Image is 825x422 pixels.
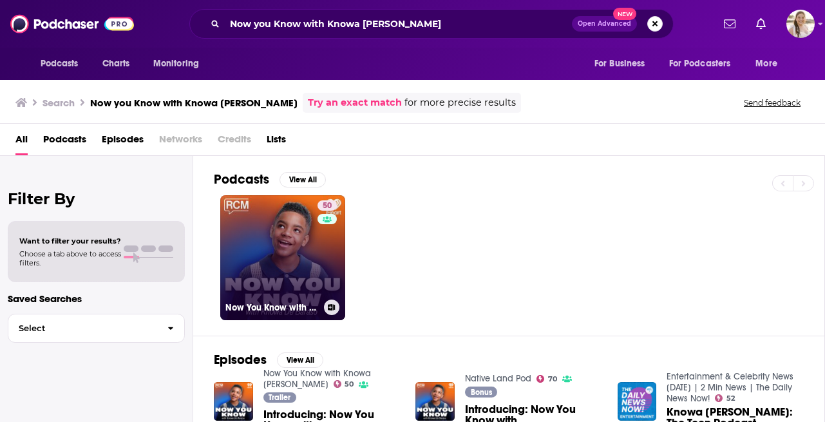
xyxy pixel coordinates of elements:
span: Credits [218,129,251,155]
button: Open AdvancedNew [572,16,637,32]
input: Search podcasts, credits, & more... [225,14,572,34]
img: User Profile [786,10,815,38]
button: Show profile menu [786,10,815,38]
a: Try an exact match [308,95,402,110]
span: New [613,8,636,20]
span: Bonus [471,388,492,396]
h2: Podcasts [214,171,269,187]
a: Charts [94,52,138,76]
span: For Podcasters [669,55,731,73]
button: View All [277,352,323,368]
span: 50 [323,200,332,213]
span: Charts [102,55,130,73]
h2: Filter By [8,189,185,208]
span: Logged in as acquavie [786,10,815,38]
span: 52 [726,396,735,401]
a: EpisodesView All [214,352,323,368]
a: Lists [267,129,286,155]
h3: Search [43,97,75,109]
div: Search podcasts, credits, & more... [189,9,674,39]
button: open menu [32,52,95,76]
a: All [15,129,28,155]
p: Saved Searches [8,293,185,305]
h3: Now you Know with Knowa [PERSON_NAME] [90,97,298,109]
span: More [755,55,777,73]
span: Monitoring [153,55,199,73]
span: For Business [594,55,645,73]
span: 50 [345,381,354,387]
a: Podcasts [43,129,86,155]
h2: Episodes [214,352,267,368]
span: Podcasts [41,55,79,73]
span: Select [8,324,157,332]
a: Episodes [102,129,144,155]
h3: Now You Know with Knowa [PERSON_NAME] [225,302,319,313]
img: Knowa De Baraso: The Teen Podcast Powerhouse [618,382,657,421]
button: open menu [746,52,793,76]
a: Show notifications dropdown [751,13,771,35]
img: Introducing: Now You Know with Knowa De Baraso [415,382,455,421]
span: Trailer [269,394,290,401]
button: open menu [661,52,750,76]
span: Open Advanced [578,21,631,27]
span: for more precise results [404,95,516,110]
img: Introducing: Now You Know with Knowa De Baraso [214,382,253,421]
span: Choose a tab above to access filters. [19,249,121,267]
a: Now You Know with Knowa De Baraso [263,368,371,390]
button: Select [8,314,185,343]
span: 70 [548,376,557,382]
a: Show notifications dropdown [719,13,741,35]
button: View All [280,172,326,187]
a: 50Now You Know with Knowa [PERSON_NAME] [220,195,345,320]
img: Podchaser - Follow, Share and Rate Podcasts [10,12,134,36]
a: Entertainment & Celebrity News Today | 2 Min News | The Daily News Now! [667,371,793,404]
button: open menu [585,52,661,76]
button: Send feedback [740,97,804,108]
span: Want to filter your results? [19,236,121,245]
a: 50 [334,380,354,388]
span: Networks [159,129,202,155]
a: PodcastsView All [214,171,326,187]
a: Native Land Pod [465,373,531,384]
a: 52 [715,394,735,402]
a: 70 [536,375,557,383]
a: 50 [318,200,337,211]
button: open menu [144,52,216,76]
